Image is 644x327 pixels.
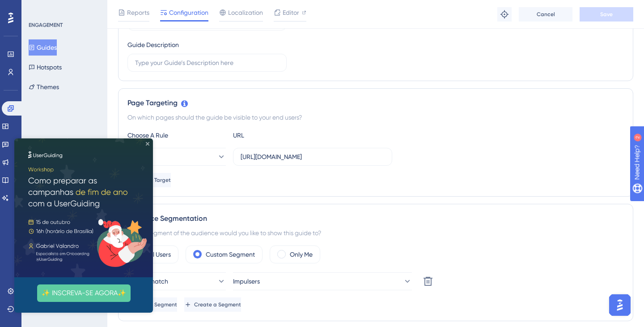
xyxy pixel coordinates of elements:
[519,7,572,22] button: Cancel
[127,272,226,290] button: doesn't match
[233,130,331,141] div: URL
[606,292,633,318] iframe: UserGuiding AI Assistant Launcher
[290,249,313,260] label: Only Me
[233,272,412,290] button: Impulsers
[537,11,555,18] span: Cancel
[228,7,263,18] span: Localization
[206,249,255,260] label: Custom Segment
[137,301,177,308] span: Add a Segment
[580,7,633,22] button: Save
[241,152,385,162] input: yourwebsite.com/path
[600,11,613,18] span: Save
[127,228,624,238] div: Which segment of the audience would you like to show this guide to?
[184,297,241,312] button: Create a Segment
[29,39,57,56] button: Guides
[169,7,208,18] span: Configuration
[135,58,279,68] input: Type your Guide’s Description here
[233,276,260,287] span: Impulsers
[127,148,226,166] button: equals
[127,39,179,50] div: Guide Description
[62,4,65,12] div: 2
[148,249,171,260] label: All Users
[29,59,62,75] button: Hotspots
[23,146,116,163] button: ✨ INSCREVA-SE AGORA✨
[127,213,624,224] div: Audience Segmentation
[283,7,299,18] span: Editor
[127,130,226,141] div: Choose A Rule
[131,4,135,7] div: Close Preview
[194,301,241,308] span: Create a Segment
[21,2,56,13] span: Need Help?
[127,112,624,123] div: On which pages should the guide be visible to your end users?
[127,98,624,108] div: Page Targeting
[29,79,59,95] button: Themes
[127,7,149,18] span: Reports
[29,22,63,29] div: ENGAGEMENT
[137,176,171,184] span: Add a Target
